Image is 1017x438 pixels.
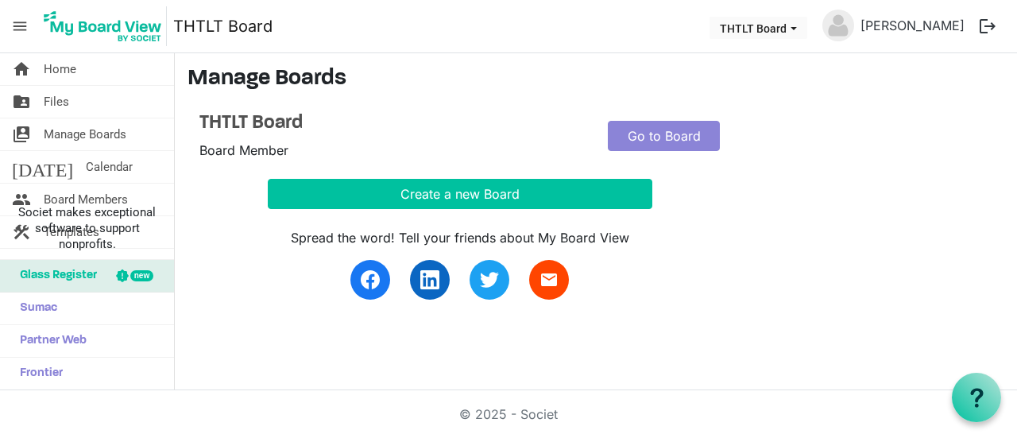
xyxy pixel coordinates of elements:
[44,86,69,118] span: Files
[5,11,35,41] span: menu
[173,10,273,42] a: THTLT Board
[12,325,87,357] span: Partner Web
[12,53,31,85] span: home
[130,270,153,281] div: new
[710,17,807,39] button: THTLT Board dropdownbutton
[971,10,1004,43] button: logout
[188,66,1004,93] h3: Manage Boards
[44,184,128,215] span: Board Members
[44,53,76,85] span: Home
[529,260,569,300] a: email
[39,6,167,46] img: My Board View Logo
[12,358,63,390] span: Frontier
[12,86,31,118] span: folder_shared
[539,270,559,289] span: email
[39,6,173,46] a: My Board View Logo
[361,270,380,289] img: facebook.svg
[268,228,652,247] div: Spread the word! Tell your friends about My Board View
[854,10,971,41] a: [PERSON_NAME]
[199,142,288,158] span: Board Member
[44,118,126,150] span: Manage Boards
[12,184,31,215] span: people
[12,151,73,183] span: [DATE]
[12,118,31,150] span: switch_account
[12,293,57,324] span: Sumac
[7,204,167,252] span: Societ makes exceptional software to support nonprofits.
[268,179,652,209] button: Create a new Board
[420,270,439,289] img: linkedin.svg
[480,270,499,289] img: twitter.svg
[12,260,97,292] span: Glass Register
[608,121,720,151] a: Go to Board
[86,151,133,183] span: Calendar
[459,406,558,422] a: © 2025 - Societ
[199,112,584,135] a: THTLT Board
[822,10,854,41] img: no-profile-picture.svg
